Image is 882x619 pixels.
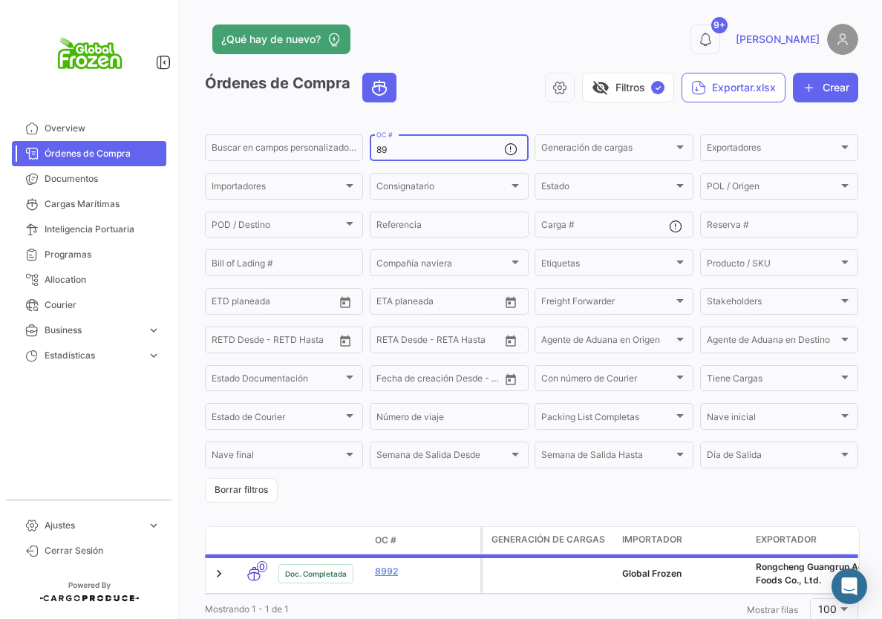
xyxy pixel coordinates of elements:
[363,73,396,102] button: Ocean
[45,197,160,211] span: Cargas Marítimas
[257,561,267,572] span: 0
[376,260,508,270] span: Compañía naviera
[651,81,664,94] span: ✓
[592,79,610,96] span: visibility_off
[622,568,682,579] span: Global Frozen
[221,32,321,47] span: ¿Qué hay de nuevo?
[707,183,838,194] span: POL / Origen
[52,18,126,92] img: logo+global+frozen.png
[682,73,785,102] button: Exportar.xlsx
[12,191,166,217] a: Cargas Marítimas
[12,292,166,318] a: Courier
[707,298,838,309] span: Stakeholders
[212,566,226,581] a: Expand/Collapse Row
[334,330,356,352] button: Open calendar
[212,183,343,194] span: Importadores
[541,183,673,194] span: Estado
[45,147,160,160] span: Órdenes de Compra
[12,166,166,191] a: Documentos
[212,376,343,386] span: Estado Documentación
[249,337,307,347] input: Hasta
[212,24,350,54] button: ¿Qué hay de nuevo?
[12,217,166,242] a: Inteligencia Portuaria
[375,534,396,547] span: OC #
[12,242,166,267] a: Programas
[707,337,838,347] span: Agente de Aduana en Destino
[212,222,343,232] span: POD / Destino
[212,298,238,309] input: Desde
[369,528,480,553] datatable-header-cell: OC #
[12,116,166,141] a: Overview
[212,452,343,462] span: Nave final
[205,603,289,615] span: Mostrando 1 - 1 de 1
[500,291,522,313] button: Open calendar
[285,568,347,580] span: Doc. Completada
[500,368,522,390] button: Open calendar
[541,298,673,309] span: Freight Forwarder
[707,452,838,462] span: Día de Salida
[541,260,673,270] span: Etiquetas
[375,565,474,578] a: 8992
[414,376,472,386] input: Hasta
[147,349,160,362] span: expand_more
[622,533,682,546] span: Importador
[747,604,798,615] span: Mostrar filas
[376,337,403,347] input: Desde
[212,414,343,425] span: Estado de Courier
[45,544,160,557] span: Cerrar Sesión
[235,534,272,546] datatable-header-cell: Modo de Transporte
[541,376,673,386] span: Con número de Courier
[793,73,858,102] button: Crear
[541,452,673,462] span: Semana de Salida Hasta
[272,534,369,546] datatable-header-cell: Estado Doc.
[414,337,472,347] input: Hasta
[249,298,307,309] input: Hasta
[147,519,160,532] span: expand_more
[707,260,838,270] span: Producto / SKU
[818,603,837,615] span: 100
[334,291,356,313] button: Open calendar
[45,223,160,236] span: Inteligencia Portuaria
[832,569,867,604] div: Abrir Intercom Messenger
[45,298,160,312] span: Courier
[45,248,160,261] span: Programas
[45,349,141,362] span: Estadísticas
[147,324,160,337] span: expand_more
[45,172,160,186] span: Documentos
[582,73,674,102] button: visibility_offFiltros✓
[205,478,278,502] button: Borrar filtros
[12,141,166,166] a: Órdenes de Compra
[707,414,838,425] span: Nave inicial
[45,122,160,135] span: Overview
[756,533,817,546] span: Exportador
[483,527,616,554] datatable-header-cell: Generación de cargas
[541,337,673,347] span: Agente de Aduana en Origen
[500,330,522,352] button: Open calendar
[376,376,403,386] input: Desde
[707,376,838,386] span: Tiene Cargas
[376,183,508,194] span: Consignatario
[205,73,401,102] h3: Órdenes de Compra
[414,298,472,309] input: Hasta
[212,337,238,347] input: Desde
[45,519,141,532] span: Ajustes
[736,32,820,47] span: [PERSON_NAME]
[616,527,750,554] datatable-header-cell: Importador
[45,324,141,337] span: Business
[376,298,403,309] input: Desde
[12,267,166,292] a: Allocation
[541,414,673,425] span: Packing List Completas
[45,273,160,286] span: Allocation
[491,533,605,546] span: Generación de cargas
[376,452,508,462] span: Semana de Salida Desde
[827,24,858,55] img: placeholder-user.png
[707,145,838,155] span: Exportadores
[541,145,673,155] span: Generación de cargas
